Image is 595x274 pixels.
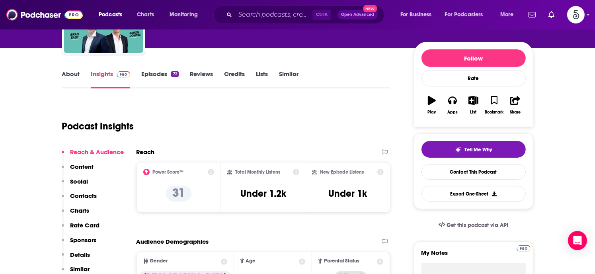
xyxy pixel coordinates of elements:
span: Get this podcast via API [447,222,508,229]
img: User Profile [567,6,585,23]
img: Podchaser Pro [117,71,131,78]
span: For Business [400,9,432,20]
button: Export One-Sheet [421,186,526,202]
span: Age [246,258,256,264]
button: Apps [442,91,463,119]
a: Show notifications dropdown [525,8,539,22]
div: Bookmark [485,110,503,115]
button: Bookmark [484,91,505,119]
h2: Reach [137,148,155,156]
span: Parental Status [324,258,359,264]
a: Similar [279,70,298,88]
div: Rate [421,70,526,86]
div: Play [427,110,436,115]
a: InsightsPodchaser Pro [91,70,131,88]
button: Details [62,251,90,266]
button: open menu [395,8,442,21]
p: Social [70,178,88,185]
div: List [470,110,477,115]
label: My Notes [421,249,526,263]
p: Sponsors [70,236,97,244]
span: Logged in as Spiral5-G2 [567,6,585,23]
button: Content [62,163,94,178]
span: Open Advanced [341,13,374,17]
p: Charts [70,207,90,214]
button: open menu [93,8,133,21]
p: Details [70,251,90,258]
a: Lists [256,70,268,88]
a: Reviews [190,70,213,88]
a: Get this podcast via API [432,215,515,235]
a: Credits [224,70,245,88]
p: 31 [166,186,191,202]
a: Charts [132,8,159,21]
a: Episodes72 [141,70,178,88]
h3: Under 1.2k [240,188,286,200]
button: Follow [421,49,526,67]
p: Similar [70,265,90,273]
button: Reach & Audience [62,148,124,163]
h2: Power Score™ [153,169,184,175]
span: Ctrl K [312,10,331,20]
div: Search podcasts, credits, & more... [221,6,392,24]
span: Gender [150,258,168,264]
button: open menu [495,8,524,21]
h2: Total Monthly Listens [235,169,280,175]
input: Search podcasts, credits, & more... [235,8,312,21]
button: open menu [164,8,208,21]
p: Reach & Audience [70,148,124,156]
button: List [463,91,484,119]
p: Rate Card [70,221,100,229]
span: Charts [137,9,154,20]
span: More [500,9,514,20]
button: Show profile menu [567,6,585,23]
img: tell me why sparkle [455,147,461,153]
a: Show notifications dropdown [545,8,558,22]
a: Contact This Podcast [421,164,526,180]
button: Play [421,91,442,119]
button: Sponsors [62,236,97,251]
span: Podcasts [99,9,122,20]
button: Social [62,178,88,192]
button: Share [505,91,525,119]
p: Contacts [70,192,97,200]
a: About [62,70,80,88]
h2: New Episode Listens [320,169,364,175]
div: Open Intercom Messenger [568,231,587,250]
h2: Audience Demographics [137,238,209,245]
button: Charts [62,207,90,221]
a: Pro website [517,244,531,252]
span: Tell Me Why [464,147,492,153]
p: Content [70,163,94,170]
div: Apps [447,110,458,115]
span: For Podcasters [445,9,483,20]
span: New [363,5,377,12]
button: tell me why sparkleTell Me Why [421,141,526,158]
h3: Under 1k [329,188,367,200]
button: open menu [440,8,495,21]
img: Podchaser Pro [517,245,531,252]
div: Share [510,110,521,115]
button: Contacts [62,192,97,207]
img: Podchaser - Follow, Share and Rate Podcasts [6,7,83,22]
h1: Podcast Insights [62,120,134,132]
button: Open AdvancedNew [337,10,378,20]
span: Monitoring [170,9,198,20]
div: 72 [171,71,178,77]
button: Rate Card [62,221,100,236]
